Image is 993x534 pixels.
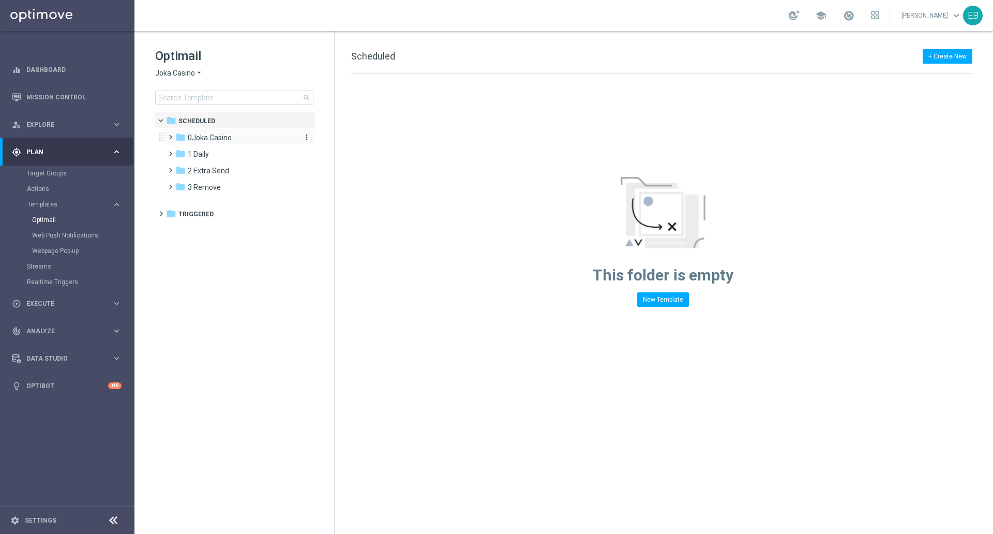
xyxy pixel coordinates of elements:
[27,259,133,274] div: Streams
[11,121,122,129] button: person_search Explore keyboard_arrow_right
[32,247,108,255] a: Webpage Pop-up
[27,169,108,177] a: Target Groups
[178,210,214,219] span: Triggered
[11,300,122,308] button: play_circle_outline Execute keyboard_arrow_right
[12,327,21,336] i: track_changes
[108,382,122,389] div: +10
[12,83,122,111] div: Mission Control
[32,216,108,224] a: Optimail
[26,149,112,155] span: Plan
[175,132,186,142] i: folder
[112,299,122,308] i: keyboard_arrow_right
[11,327,122,335] button: track_changes Analyze keyboard_arrow_right
[12,299,112,308] div: Execute
[963,6,983,25] div: EB
[188,183,221,192] span: 3 Remove
[10,516,20,525] i: settings
[11,382,122,390] button: lightbulb Optibot +10
[112,326,122,336] i: keyboard_arrow_right
[188,150,209,159] span: 1 Daily
[188,133,232,142] span: 0Joka Casino
[155,68,195,78] span: Joka Casino
[27,201,101,207] span: Templates
[951,10,962,21] span: keyboard_arrow_down
[815,10,826,21] span: school
[12,120,21,129] i: person_search
[27,181,133,197] div: Actions
[12,56,122,83] div: Dashboard
[155,91,313,105] input: Search Template
[26,122,112,128] span: Explore
[32,228,133,243] div: Web Push Notifications
[11,93,122,101] button: Mission Control
[27,197,133,259] div: Templates
[12,327,112,336] div: Analyze
[12,65,21,75] i: equalizer
[12,120,112,129] div: Explore
[32,212,133,228] div: Optimail
[12,354,112,363] div: Data Studio
[112,200,122,210] i: keyboard_arrow_right
[155,68,203,78] button: Joka Casino arrow_drop_down
[12,381,21,391] i: lightbulb
[175,149,186,159] i: folder
[155,48,313,64] h1: Optimail
[27,166,133,181] div: Target Groups
[923,49,972,64] button: + Create New
[32,243,133,259] div: Webpage Pop-up
[12,147,112,157] div: Plan
[112,147,122,157] i: keyboard_arrow_right
[175,165,186,175] i: folder
[12,372,122,399] div: Optibot
[112,120,122,129] i: keyboard_arrow_right
[637,292,689,307] button: New Template
[195,68,203,78] i: arrow_drop_down
[27,200,122,209] button: Templates keyboard_arrow_right
[26,56,122,83] a: Dashboard
[32,231,108,240] a: Web Push Notifications
[11,148,122,156] button: gps_fixed Plan keyboard_arrow_right
[27,185,108,193] a: Actions
[593,266,733,284] span: This folder is empty
[26,83,122,111] a: Mission Control
[188,166,229,175] span: 2 Extra Send
[12,147,21,157] i: gps_fixed
[175,182,186,192] i: folder
[621,177,705,248] img: emptyStateManageTemplates.jpg
[27,262,108,271] a: Streams
[12,299,21,308] i: play_circle_outline
[166,115,176,126] i: folder
[166,209,176,219] i: folder
[300,132,311,142] button: more_vert
[303,133,311,141] i: more_vert
[112,353,122,363] i: keyboard_arrow_right
[27,201,112,207] div: Templates
[178,116,215,126] span: Scheduled
[303,94,311,102] span: search
[25,517,56,524] a: Settings
[27,278,108,286] a: Realtime Triggers
[26,301,112,307] span: Execute
[26,328,112,334] span: Analyze
[27,274,133,290] div: Realtime Triggers
[26,372,108,399] a: Optibot
[900,8,963,23] a: [PERSON_NAME]keyboard_arrow_down
[351,51,395,62] span: Scheduled
[11,354,122,363] button: Data Studio keyboard_arrow_right
[11,66,122,74] button: equalizer Dashboard
[26,355,112,362] span: Data Studio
